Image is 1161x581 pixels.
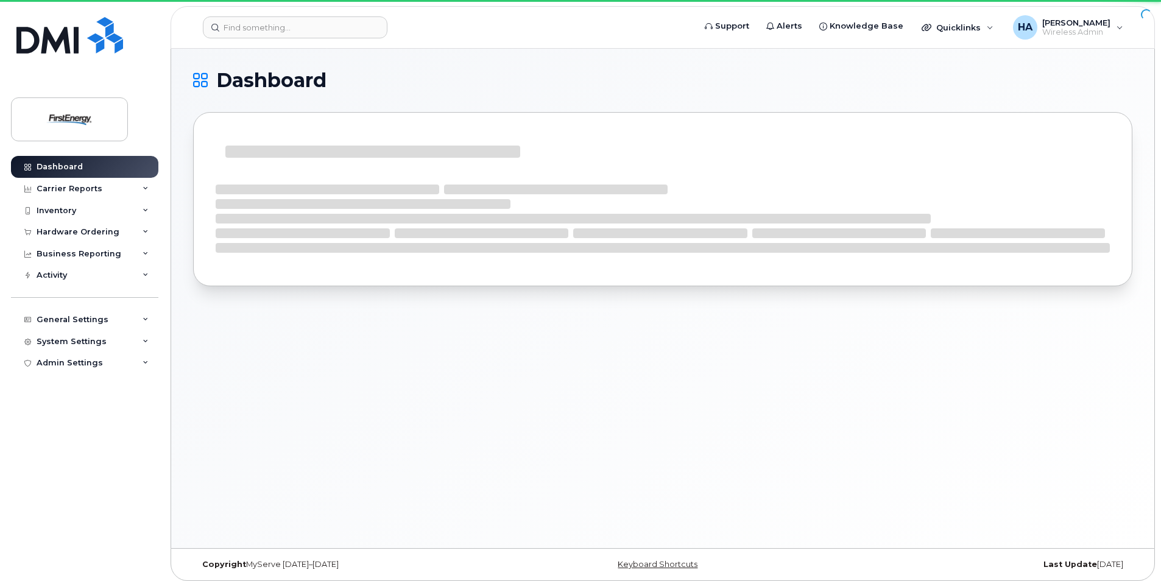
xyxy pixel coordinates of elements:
strong: Last Update [1043,560,1097,569]
div: [DATE] [819,560,1132,569]
strong: Copyright [202,560,246,569]
a: Keyboard Shortcuts [618,560,697,569]
span: Dashboard [216,71,326,90]
div: MyServe [DATE]–[DATE] [193,560,506,569]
